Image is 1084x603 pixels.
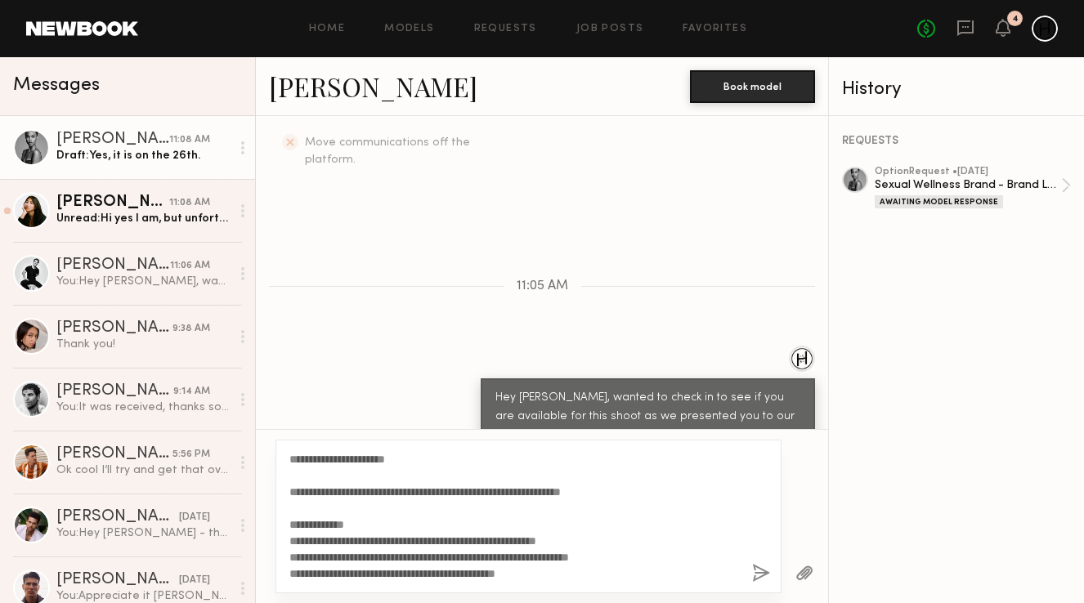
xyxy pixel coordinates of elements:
span: Messages [13,76,100,95]
div: You: Hey [PERSON_NAME], wanted to check in to see if you are available for this shoot as we prese... [56,274,231,289]
div: [DATE] [179,510,210,525]
a: optionRequest •[DATE]Sexual Wellness Brand - Brand Launch ShootAwaiting Model Response [875,167,1071,208]
div: 11:06 AM [170,258,210,274]
a: Models [384,24,434,34]
div: option Request • [DATE] [875,167,1061,177]
button: Book model [690,70,815,103]
div: [PERSON_NAME] [56,383,173,400]
div: 11:08 AM [169,132,210,148]
a: Favorites [683,24,747,34]
div: Sexual Wellness Brand - Brand Launch Shoot [875,177,1061,193]
div: Hey [PERSON_NAME], wanted to check in to see if you are available for this shoot as we presented ... [495,389,800,445]
div: [DATE] [179,573,210,588]
div: History [842,80,1071,99]
div: You: It was received, thanks so much! [56,400,231,415]
div: [PERSON_NAME] [56,320,172,337]
div: 11:08 AM [169,195,210,211]
div: 9:38 AM [172,321,210,337]
a: Job Posts [576,24,644,34]
div: Thank you! [56,337,231,352]
div: Awaiting Model Response [875,195,1003,208]
a: Book model [690,78,815,92]
div: [PERSON_NAME] [56,572,179,588]
div: Ok cool I’ll try and get that over asap [56,462,231,478]
div: 4 [1012,15,1019,24]
a: [PERSON_NAME] [269,69,477,104]
div: [PERSON_NAME] [56,132,169,148]
div: 5:56 PM [172,447,210,462]
span: Move communications off the platform. [305,137,470,165]
div: Draft: Yes, it is on the 26th. [56,148,231,163]
div: You: Hey [PERSON_NAME] - thank you for letting us know you're available for the shoot on the 26th... [56,525,231,541]
div: REQUESTS [842,136,1071,147]
div: Unread: Hi yes I am, but unfortunately the rate is way below my rate! [56,211,231,226]
div: [PERSON_NAME] [56,446,172,462]
div: [PERSON_NAME] [56,257,170,274]
a: Requests [474,24,537,34]
div: [PERSON_NAME] [56,509,179,525]
a: Home [309,24,346,34]
div: 9:14 AM [173,384,210,400]
span: 11:05 AM [517,279,568,293]
div: [PERSON_NAME] [56,194,169,211]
